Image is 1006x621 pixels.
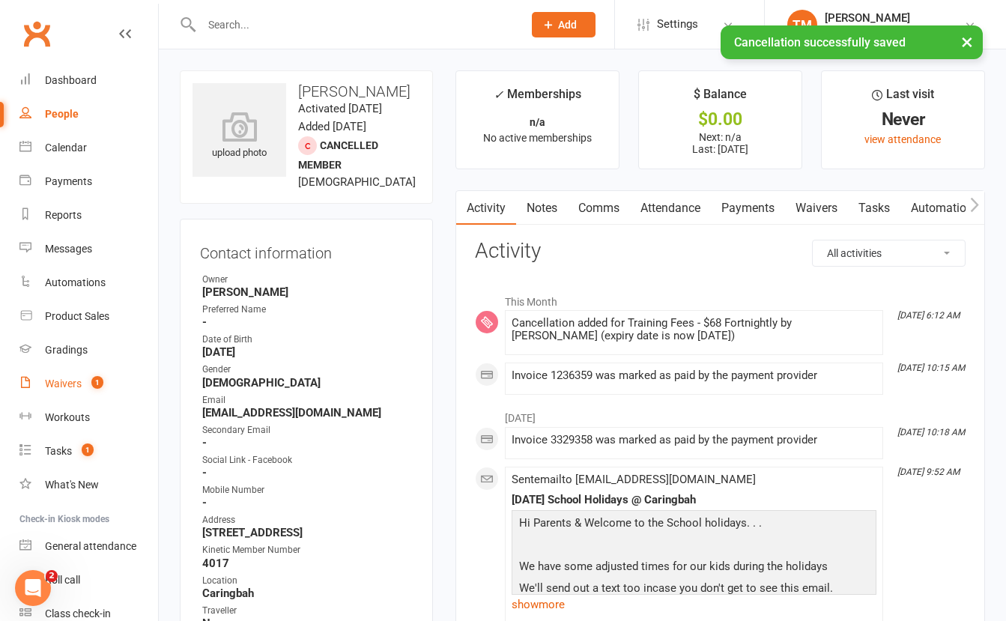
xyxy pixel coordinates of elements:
div: Address [202,513,413,527]
div: $ Balance [694,85,747,112]
a: view attendance [864,133,941,145]
div: People [45,108,79,120]
a: Tasks [848,191,900,225]
time: Added [DATE] [298,120,366,133]
strong: [DATE] [202,345,413,359]
div: Tasks [45,445,72,457]
div: $0.00 [652,112,788,127]
span: No active memberships [483,132,592,144]
div: Class check-in [45,608,111,620]
div: Social Link - Facebook [202,453,413,467]
input: Search... [197,14,512,35]
p: Next: n/a Last: [DATE] [652,131,788,155]
strong: Caringbah [202,587,413,600]
div: Cancellation successfully saved [721,25,983,59]
a: Payments [19,165,158,199]
div: upload photo [193,112,286,161]
div: Kinetic Martial Arts Caringbah [825,25,964,38]
a: Payments [711,191,785,225]
a: Automations [900,191,990,225]
div: Waivers [45,378,82,390]
div: Date of Birth [202,333,413,347]
div: Location [202,574,413,588]
strong: [EMAIL_ADDRESS][DOMAIN_NAME] [202,406,413,419]
div: Traveller [202,604,413,618]
i: ✓ [494,88,503,102]
strong: [PERSON_NAME] [202,285,413,299]
div: Secondary Email [202,423,413,437]
div: Gender [202,363,413,377]
span: Sent email to [EMAIL_ADDRESS][DOMAIN_NAME] [512,473,756,486]
span: 2 [46,570,58,582]
i: [DATE] 10:15 AM [897,363,965,373]
div: Kinetic Member Number [202,543,413,557]
p: We have some adjusted times for our kids during the holidays [515,557,873,579]
button: × [954,25,981,58]
span: Settings [657,7,698,41]
div: Email [202,393,413,408]
li: [DATE] [475,402,966,426]
h3: Activity [475,240,966,263]
a: Automations [19,266,158,300]
strong: - [202,315,413,329]
div: General attendance [45,540,136,552]
a: Waivers 1 [19,367,158,401]
div: Gradings [45,344,88,356]
div: Dashboard [45,74,97,86]
strong: [STREET_ADDRESS] [202,526,413,539]
a: Gradings [19,333,158,367]
div: [PERSON_NAME] [825,11,964,25]
a: Notes [516,191,568,225]
div: What's New [45,479,99,491]
h3: Contact information [200,239,413,261]
a: Reports [19,199,158,232]
div: Invoice 1236359 was marked as paid by the payment provider [512,369,876,382]
li: This Month [475,286,966,310]
div: Payments [45,175,92,187]
a: Comms [568,191,630,225]
h3: [PERSON_NAME] [193,83,420,100]
a: Attendance [630,191,711,225]
i: [DATE] 9:52 AM [897,467,960,477]
div: Invoice 3329358 was marked as paid by the payment provider [512,434,876,446]
a: People [19,97,158,131]
a: What's New [19,468,158,502]
strong: - [202,496,413,509]
a: Roll call [19,563,158,597]
a: show more [512,594,876,615]
button: Add [532,12,596,37]
div: Roll call [45,574,80,586]
p: We'll send out a text too incase you don't get to see this email. [515,579,873,601]
div: Memberships [494,85,581,112]
div: Workouts [45,411,90,423]
span: Add [558,19,577,31]
a: Messages [19,232,158,266]
a: Tasks 1 [19,434,158,468]
div: Last visit [872,85,934,112]
div: Preferred Name [202,303,413,317]
strong: n/a [530,116,545,128]
a: Activity [456,191,516,225]
iframe: Intercom live chat [15,570,51,606]
a: Waivers [785,191,848,225]
a: Clubworx [18,15,55,52]
strong: - [202,466,413,479]
a: Workouts [19,401,158,434]
div: Cancellation added for Training Fees - $68 Fortnightly by [PERSON_NAME] (expiry date is now [DATE]) [512,317,876,342]
span: 1 [82,443,94,456]
div: Automations [45,276,106,288]
div: Product Sales [45,310,109,322]
div: Never [835,112,971,127]
strong: [DEMOGRAPHIC_DATA] [202,376,413,390]
time: Activated [DATE] [298,102,382,115]
strong: 4017 [202,557,413,570]
span: [DEMOGRAPHIC_DATA] [298,175,416,189]
strong: - [202,436,413,449]
div: TM [787,10,817,40]
div: Calendar [45,142,87,154]
i: [DATE] 10:18 AM [897,427,965,437]
div: Messages [45,243,92,255]
div: Owner [202,273,413,287]
a: Calendar [19,131,158,165]
div: Reports [45,209,82,221]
